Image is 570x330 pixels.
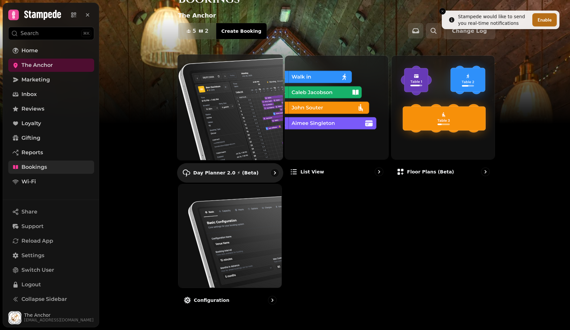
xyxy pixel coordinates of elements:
[8,146,94,159] a: Reports
[21,237,53,245] span: Reload App
[8,234,94,248] button: Reload App
[8,59,94,72] a: The Anchor
[20,29,39,37] p: Search
[178,11,216,20] p: The Anchor
[271,169,278,176] svg: go to
[21,208,37,216] span: Share
[81,30,91,37] div: ⌘K
[24,317,94,323] span: [EMAIL_ADDRESS][DOMAIN_NAME]
[8,44,94,57] a: Home
[205,28,209,34] span: 2
[8,293,94,306] button: Collapse Sidebar
[407,168,454,175] p: Floor Plans (beta)
[8,311,21,324] img: User avatar
[21,134,40,142] span: Gifting
[21,163,47,171] span: Bookings
[376,168,382,175] svg: go to
[8,263,94,277] button: Switch User
[21,222,44,230] span: Support
[21,47,38,55] span: Home
[21,252,44,259] span: Settings
[8,102,94,116] a: Reviews
[193,28,196,34] span: 5
[178,184,282,310] a: ConfigurationConfiguration
[8,175,94,188] a: Wi-Fi
[458,13,530,26] div: Stampede would like to send you real-time notifications
[21,295,67,303] span: Collapse Sidebar
[24,313,94,317] span: The Anchor
[21,281,41,289] span: Logout
[193,169,258,176] p: Day Planner 2.0 ⚡ (Beta)
[8,220,94,233] button: Support
[177,54,283,182] a: Day Planner 2.0 ⚡ (Beta)Day Planner 2.0 ⚡ (Beta)
[391,55,495,181] a: Floor Plans (beta)Floor Plans (beta)
[21,178,36,186] span: Wi-Fi
[482,168,489,175] svg: go to
[21,90,37,98] span: Inbox
[21,76,50,84] span: Marketing
[8,88,94,101] a: Inbox
[21,105,44,113] span: Reviews
[178,23,216,39] button: 52
[8,249,94,262] a: Settings
[285,55,389,181] a: List viewList view
[285,56,388,159] img: List view
[8,117,94,130] a: Loyalty
[300,168,324,175] p: List view
[8,131,94,145] a: Gifting
[392,56,495,159] img: Floor Plans (beta)
[439,8,446,15] button: Close toast
[8,311,94,324] button: User avatarThe Anchor[EMAIL_ADDRESS][DOMAIN_NAME]
[221,29,261,33] span: Create Booking
[172,49,288,165] img: Day Planner 2.0 ⚡ (Beta)
[269,297,276,304] svg: go to
[21,149,43,157] span: Reports
[8,27,94,40] button: Search⌘K
[8,161,94,174] a: Bookings
[532,13,557,26] button: Enable
[21,266,54,274] span: Switch User
[194,297,230,304] p: Configuration
[21,61,53,69] span: The Anchor
[21,119,41,127] span: Loyalty
[8,205,94,218] button: Share
[178,184,282,288] img: Configuration
[216,23,267,39] button: Create Booking
[8,73,94,86] a: Marketing
[8,278,94,291] button: Logout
